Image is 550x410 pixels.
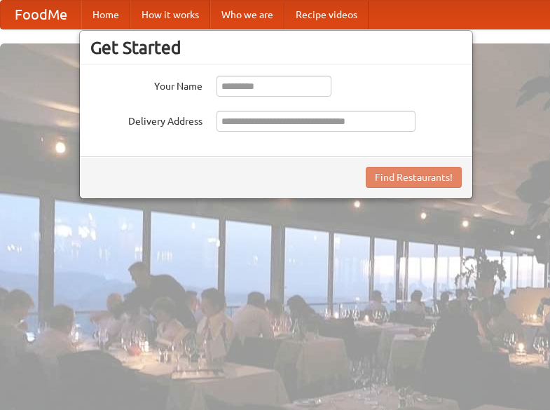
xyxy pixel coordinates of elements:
[90,111,202,128] label: Delivery Address
[81,1,130,29] a: Home
[90,76,202,93] label: Your Name
[366,167,462,188] button: Find Restaurants!
[1,1,81,29] a: FoodMe
[284,1,369,29] a: Recipe videos
[130,1,210,29] a: How it works
[90,37,462,58] h3: Get Started
[210,1,284,29] a: Who we are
